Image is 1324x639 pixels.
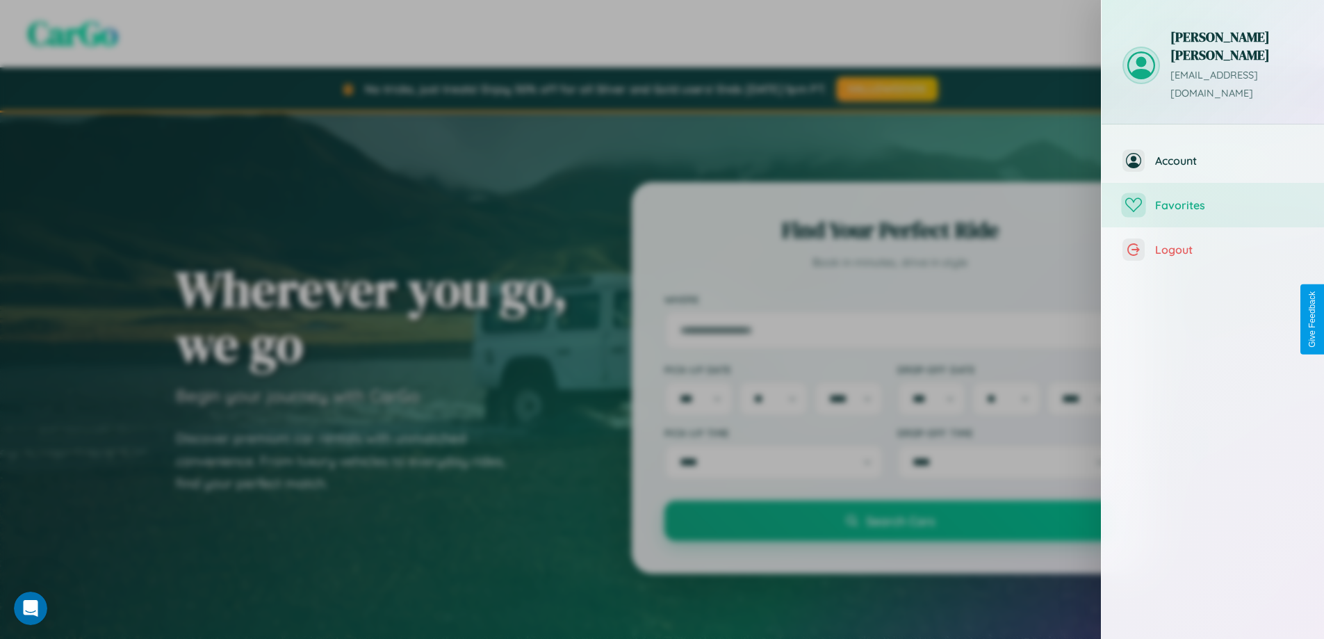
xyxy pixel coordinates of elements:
[14,592,47,625] iframe: Intercom live chat
[1307,291,1317,348] div: Give Feedback
[1155,198,1303,212] span: Favorites
[1102,227,1324,272] button: Logout
[1170,67,1303,103] p: [EMAIL_ADDRESS][DOMAIN_NAME]
[1155,243,1303,257] span: Logout
[1170,28,1303,64] h3: [PERSON_NAME] [PERSON_NAME]
[1102,138,1324,183] button: Account
[1102,183,1324,227] button: Favorites
[1155,154,1303,168] span: Account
